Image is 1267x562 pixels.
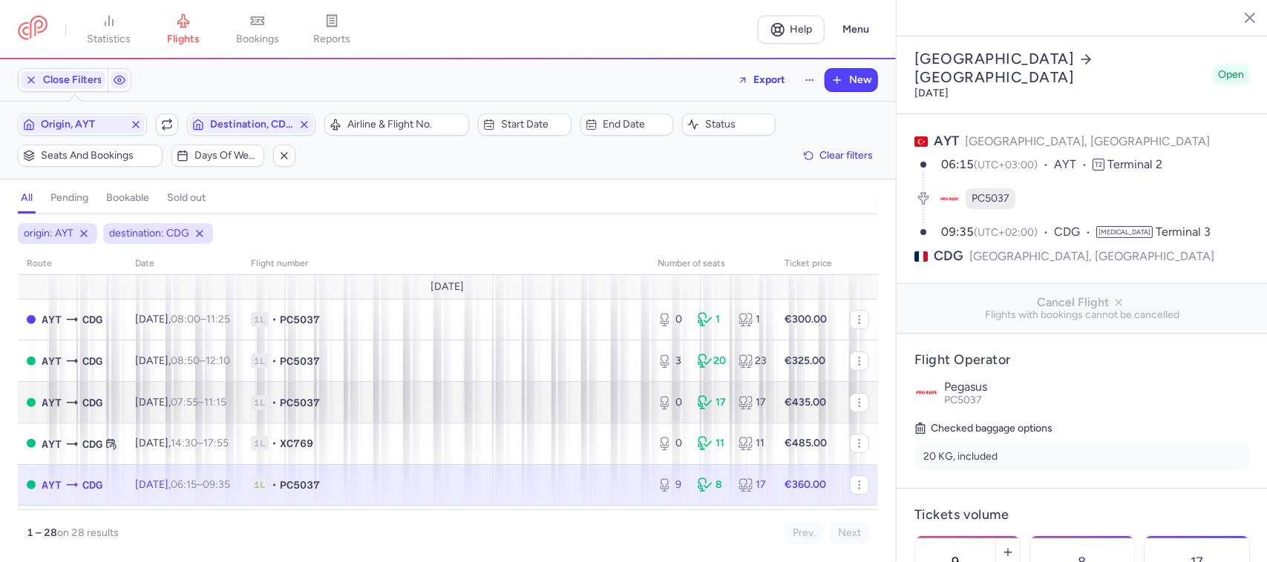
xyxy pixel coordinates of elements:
[18,16,48,43] a: CitizenPlane red outlined logo
[18,253,126,275] th: route
[280,354,320,368] span: PC5037
[171,313,200,325] time: 08:00
[1156,225,1211,239] span: Terminal 3
[171,396,198,409] time: 07:55
[272,436,277,451] span: •
[171,478,197,491] time: 06:15
[934,133,959,149] span: AYT
[830,522,869,544] button: Next
[171,437,229,449] span: –
[972,191,1009,206] span: PC5037
[41,119,124,130] span: Origin, AYT
[914,443,1250,470] li: 20 KG, included
[57,526,119,539] span: on 28 results
[944,394,982,406] span: PC5037
[658,395,686,410] div: 0
[242,253,649,275] th: Flight number
[42,394,62,411] span: Antalya, Antalya, Turkey
[785,396,826,409] strong: €435.00
[109,226,189,241] span: destination: CDG
[739,477,767,492] div: 17
[19,69,108,91] button: Close Filters
[50,191,88,205] h4: pending
[171,437,197,449] time: 14:30
[1096,226,1153,238] span: [MEDICAL_DATA]
[739,395,767,410] div: 17
[698,312,726,327] div: 1
[106,191,149,205] h4: bookable
[934,247,963,265] span: CDG
[251,436,269,451] span: 1L
[206,313,230,325] time: 11:25
[790,24,813,35] span: Help
[799,145,878,167] button: Clear filters
[825,69,877,91] button: New
[42,353,62,369] span: Antalya, Antalya, Turkey
[849,74,871,86] span: New
[18,113,147,136] button: Origin, AYT
[88,33,131,46] span: statistics
[24,226,73,241] span: origin: AYT
[969,247,1214,265] span: [GEOGRAPHIC_DATA], [GEOGRAPHIC_DATA]
[753,74,785,85] span: Export
[698,354,726,368] div: 20
[82,353,102,369] span: Charles De Gaulle, Paris, France
[82,436,102,452] span: Charles De Gaulle, Paris, France
[914,420,1250,437] h5: Checked baggage options
[126,253,242,275] th: date
[324,113,469,136] button: Airline & Flight No.
[171,478,230,491] span: –
[42,477,62,493] span: Antalya, Antalya, Turkey
[739,354,767,368] div: 23
[171,145,265,167] button: Days of week
[272,395,277,410] span: •
[431,281,465,293] span: [DATE]
[785,478,826,491] strong: €360.00
[167,191,206,205] h4: sold out
[27,526,57,539] strong: 1 – 28
[313,33,350,46] span: reports
[785,313,827,325] strong: €300.00
[194,150,260,162] span: Days of week
[295,13,369,46] a: reports
[739,312,767,327] div: 1
[1093,159,1104,171] span: T2
[914,351,1250,368] h4: Flight Operator
[698,395,726,410] div: 17
[914,50,1206,87] h2: [GEOGRAPHIC_DATA] [GEOGRAPHIC_DATA]
[82,477,102,493] span: Charles De Gaulle, Paris, France
[914,506,1250,523] h4: Tickets volume
[658,312,686,327] div: 0
[42,311,62,328] span: Antalya, Antalya, Turkey
[649,253,776,275] th: number of seats
[834,16,878,44] button: Menu
[580,113,674,136] button: End date
[272,312,277,327] span: •
[776,253,841,275] th: Ticket price
[272,354,277,368] span: •
[171,313,230,325] span: –
[135,313,230,325] span: [DATE],
[210,119,293,130] span: Destination, CDG
[146,13,220,46] a: flights
[941,225,974,239] time: 09:35
[72,13,146,46] a: statistics
[167,33,200,46] span: flights
[41,150,157,162] span: Seats and bookings
[914,87,949,99] time: [DATE]
[785,437,827,449] strong: €485.00
[280,436,313,451] span: XC769
[18,145,163,167] button: Seats and bookings
[220,13,295,46] a: bookings
[908,309,1256,321] span: Flights with bookings cannot be cancelled
[682,113,776,136] button: Status
[478,113,572,136] button: Start date
[698,436,726,451] div: 11
[251,312,269,327] span: 1L
[251,395,269,410] span: 1L
[135,396,226,409] span: [DATE],
[272,477,277,492] span: •
[658,354,686,368] div: 3
[603,119,669,130] span: End date
[135,437,229,449] span: [DATE],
